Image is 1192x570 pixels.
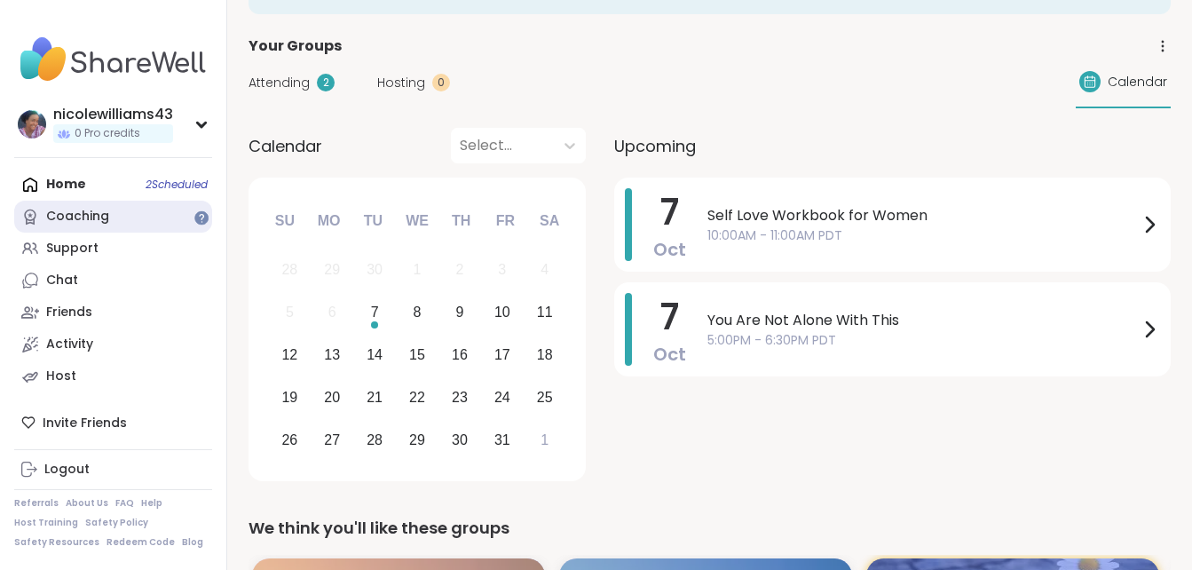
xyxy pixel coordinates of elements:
[498,257,506,281] div: 3
[14,28,212,91] img: ShareWell Nav Logo
[541,257,549,281] div: 4
[399,421,437,459] div: Choose Wednesday, October 29th, 2025
[530,202,569,241] div: Sa
[660,292,679,342] span: 7
[356,251,394,289] div: Not available Tuesday, September 30th, 2025
[324,257,340,281] div: 29
[409,385,425,409] div: 22
[525,421,564,459] div: Choose Saturday, November 1st, 2025
[707,310,1139,331] span: You Are Not Alone With This
[367,428,383,452] div: 28
[309,202,348,241] div: Mo
[483,421,521,459] div: Choose Friday, October 31st, 2025
[525,336,564,375] div: Choose Saturday, October 18th, 2025
[356,421,394,459] div: Choose Tuesday, October 28th, 2025
[141,497,162,510] a: Help
[367,257,383,281] div: 30
[271,378,309,416] div: Choose Sunday, October 19th, 2025
[452,343,468,367] div: 16
[14,329,212,360] a: Activity
[494,428,510,452] div: 31
[653,237,686,262] span: Oct
[367,343,383,367] div: 14
[537,385,553,409] div: 25
[707,331,1139,350] span: 5:00PM - 6:30PM PDT
[494,343,510,367] div: 17
[614,134,696,158] span: Upcoming
[660,187,679,237] span: 7
[286,300,294,324] div: 5
[399,336,437,375] div: Choose Wednesday, October 15th, 2025
[249,36,342,57] span: Your Groups
[281,385,297,409] div: 19
[313,251,351,289] div: Not available Monday, September 29th, 2025
[525,294,564,332] div: Choose Saturday, October 11th, 2025
[367,385,383,409] div: 21
[281,257,297,281] div: 28
[14,233,212,265] a: Support
[271,251,309,289] div: Not available Sunday, September 28th, 2025
[483,251,521,289] div: Not available Friday, October 3rd, 2025
[14,407,212,439] div: Invite Friends
[324,428,340,452] div: 27
[432,74,450,91] div: 0
[494,300,510,324] div: 10
[483,294,521,332] div: Choose Friday, October 10th, 2025
[271,336,309,375] div: Choose Sunday, October 12th, 2025
[707,205,1139,226] span: Self Love Workbook for Women
[452,385,468,409] div: 23
[249,74,310,92] span: Attending
[356,294,394,332] div: Choose Tuesday, October 7th, 2025
[271,421,309,459] div: Choose Sunday, October 26th, 2025
[317,74,335,91] div: 2
[46,368,76,385] div: Host
[525,251,564,289] div: Not available Saturday, October 4th, 2025
[268,249,565,461] div: month 2025-10
[441,336,479,375] div: Choose Thursday, October 16th, 2025
[313,294,351,332] div: Not available Monday, October 6th, 2025
[455,300,463,324] div: 9
[399,294,437,332] div: Choose Wednesday, October 8th, 2025
[399,378,437,416] div: Choose Wednesday, October 22nd, 2025
[313,378,351,416] div: Choose Monday, October 20th, 2025
[377,74,425,92] span: Hosting
[525,378,564,416] div: Choose Saturday, October 25th, 2025
[414,257,422,281] div: 1
[265,202,304,241] div: Su
[14,517,78,529] a: Host Training
[182,536,203,549] a: Blog
[313,336,351,375] div: Choose Monday, October 13th, 2025
[46,208,109,226] div: Coaching
[14,201,212,233] a: Coaching
[537,343,553,367] div: 18
[281,428,297,452] div: 26
[18,110,46,139] img: nicolewilliams43
[85,517,148,529] a: Safety Policy
[107,536,175,549] a: Redeem Code
[271,294,309,332] div: Not available Sunday, October 5th, 2025
[441,294,479,332] div: Choose Thursday, October 9th, 2025
[115,497,134,510] a: FAQ
[494,385,510,409] div: 24
[46,272,78,289] div: Chat
[53,105,173,124] div: nicolewilliams43
[14,297,212,329] a: Friends
[328,300,336,324] div: 6
[1108,73,1167,91] span: Calendar
[707,226,1139,245] span: 10:00AM - 11:00AM PDT
[75,126,140,141] span: 0 Pro credits
[537,300,553,324] div: 11
[414,300,422,324] div: 8
[356,336,394,375] div: Choose Tuesday, October 14th, 2025
[452,428,468,452] div: 30
[66,497,108,510] a: About Us
[409,428,425,452] div: 29
[14,454,212,486] a: Logout
[14,536,99,549] a: Safety Resources
[44,461,90,479] div: Logout
[483,378,521,416] div: Choose Friday, October 24th, 2025
[485,202,525,241] div: Fr
[356,378,394,416] div: Choose Tuesday, October 21st, 2025
[324,385,340,409] div: 20
[441,378,479,416] div: Choose Thursday, October 23rd, 2025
